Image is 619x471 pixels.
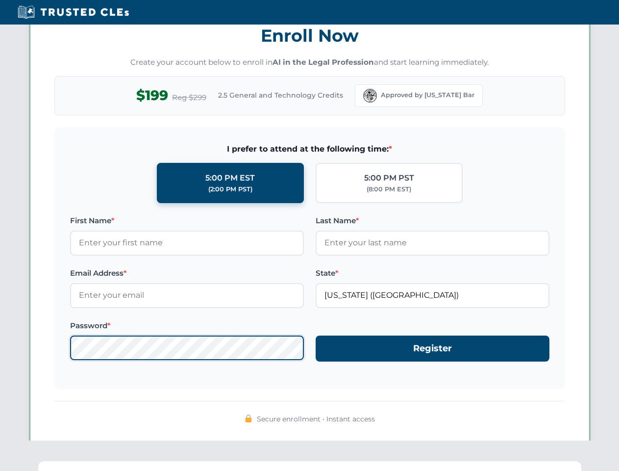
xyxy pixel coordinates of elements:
[363,89,377,103] img: Florida Bar
[172,92,206,104] span: Reg $299
[316,336,549,362] button: Register
[316,215,549,227] label: Last Name
[70,267,304,279] label: Email Address
[208,184,252,194] div: (2:00 PM PST)
[367,184,411,194] div: (8:00 PM EST)
[70,320,304,332] label: Password
[364,172,414,184] div: 5:00 PM PST
[70,283,304,308] input: Enter your email
[54,57,565,68] p: Create your account below to enroll in and start learning immediately.
[70,231,304,255] input: Enter your first name
[136,84,168,106] span: $199
[205,172,255,184] div: 5:00 PM EST
[316,283,549,308] input: Florida (FL)
[272,57,374,67] strong: AI in the Legal Profession
[70,215,304,227] label: First Name
[381,90,474,100] span: Approved by [US_STATE] Bar
[245,415,252,422] img: 🔒
[15,5,132,20] img: Trusted CLEs
[218,90,343,101] span: 2.5 General and Technology Credits
[54,20,565,51] h3: Enroll Now
[316,267,549,279] label: State
[257,414,375,424] span: Secure enrollment • Instant access
[316,231,549,255] input: Enter your last name
[70,143,549,156] span: I prefer to attend at the following time:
